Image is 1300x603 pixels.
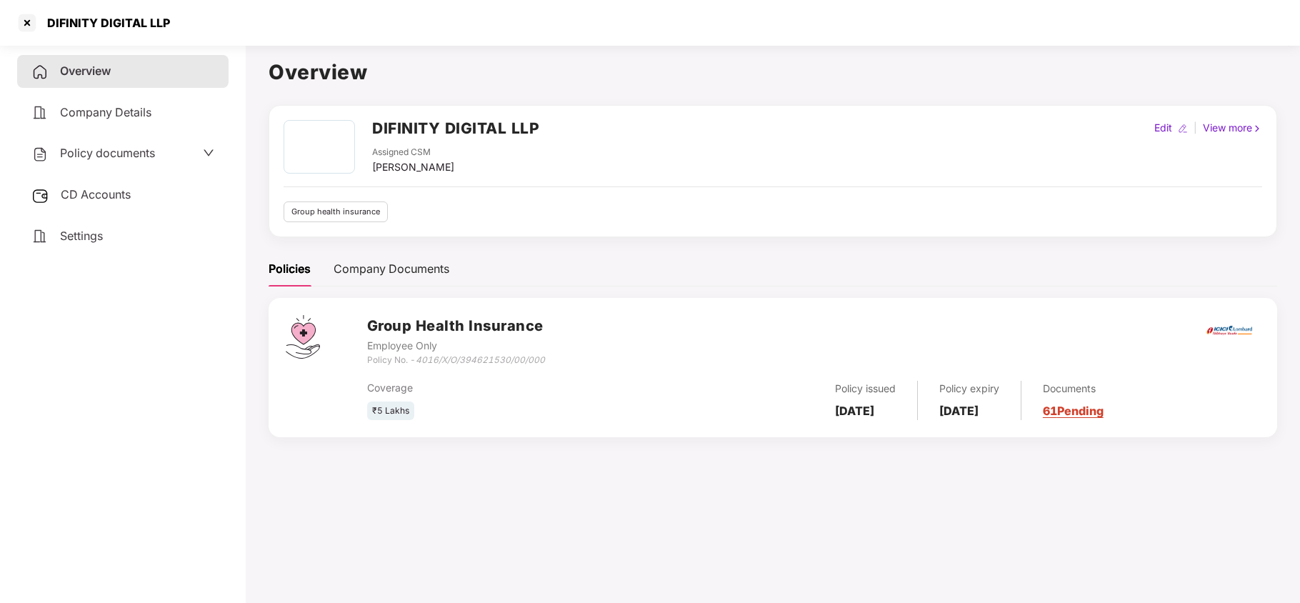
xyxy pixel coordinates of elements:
[286,315,320,359] img: svg+xml;base64,PHN2ZyB4bWxucz0iaHR0cDovL3d3dy53My5vcmcvMjAwMC9zdmciIHdpZHRoPSI0Ny43MTQiIGhlaWdodD...
[60,105,151,119] span: Company Details
[416,354,545,365] i: 4016/X/O/394621530/00/000
[939,404,979,418] b: [DATE]
[31,64,49,81] img: svg+xml;base64,PHN2ZyB4bWxucz0iaHR0cDovL3d3dy53My5vcmcvMjAwMC9zdmciIHdpZHRoPSIyNCIgaGVpZ2h0PSIyNC...
[367,354,545,367] div: Policy No. -
[1200,120,1265,136] div: View more
[1252,124,1262,134] img: rightIcon
[367,315,545,337] h3: Group Health Insurance
[269,260,311,278] div: Policies
[284,201,388,222] div: Group health insurance
[60,229,103,243] span: Settings
[1178,124,1188,134] img: editIcon
[269,56,1277,88] h1: Overview
[31,187,49,204] img: svg+xml;base64,PHN2ZyB3aWR0aD0iMjUiIGhlaWdodD0iMjQiIHZpZXdCb3g9IjAgMCAyNSAyNCIgZmlsbD0ibm9uZSIgeG...
[1204,322,1255,339] img: icici.png
[1191,120,1200,136] div: |
[31,228,49,245] img: svg+xml;base64,PHN2ZyB4bWxucz0iaHR0cDovL3d3dy53My5vcmcvMjAwMC9zdmciIHdpZHRoPSIyNCIgaGVpZ2h0PSIyNC...
[372,116,539,140] h2: DIFINITY DIGITAL LLP
[31,146,49,163] img: svg+xml;base64,PHN2ZyB4bWxucz0iaHR0cDovL3d3dy53My5vcmcvMjAwMC9zdmciIHdpZHRoPSIyNCIgaGVpZ2h0PSIyNC...
[835,381,896,397] div: Policy issued
[367,402,414,421] div: ₹5 Lakhs
[334,260,449,278] div: Company Documents
[372,159,454,175] div: [PERSON_NAME]
[60,64,111,78] span: Overview
[39,16,170,30] div: DIFINITY DIGITAL LLP
[1043,381,1104,397] div: Documents
[203,147,214,159] span: down
[367,380,665,396] div: Coverage
[835,404,874,418] b: [DATE]
[1151,120,1175,136] div: Edit
[367,338,545,354] div: Employee Only
[60,146,155,160] span: Policy documents
[1043,404,1104,418] a: 61 Pending
[61,187,131,201] span: CD Accounts
[31,104,49,121] img: svg+xml;base64,PHN2ZyB4bWxucz0iaHR0cDovL3d3dy53My5vcmcvMjAwMC9zdmciIHdpZHRoPSIyNCIgaGVpZ2h0PSIyNC...
[939,381,999,397] div: Policy expiry
[372,146,454,159] div: Assigned CSM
